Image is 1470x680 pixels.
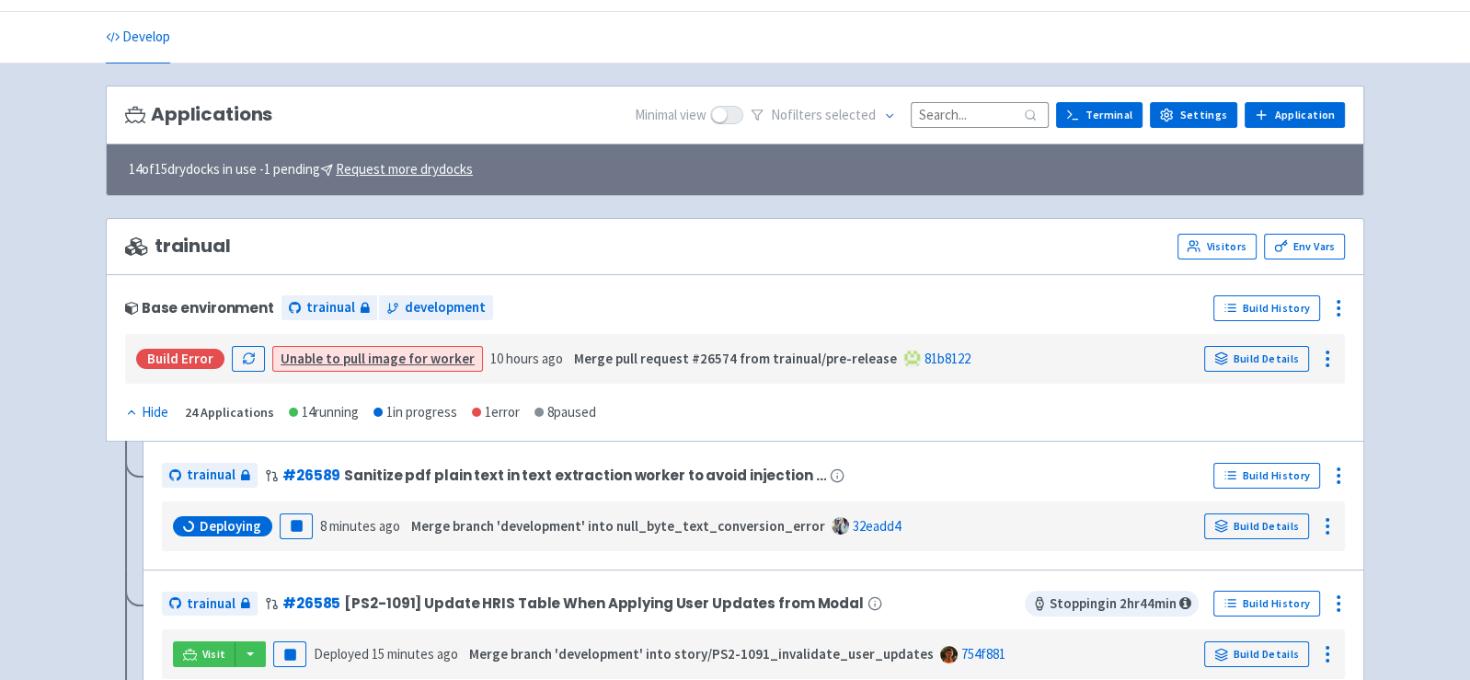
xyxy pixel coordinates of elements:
button: Pause [273,641,306,667]
a: Build Details [1204,346,1309,372]
a: Visitors [1177,234,1257,259]
a: 754f881 [960,645,1005,663]
a: Build History [1213,463,1320,489]
a: development [379,295,493,320]
div: Hide [125,402,168,423]
a: Env Vars [1264,234,1345,259]
strong: Merge pull request #26574 from trainual/pre-release [574,350,897,367]
span: Minimal view [635,105,706,126]
a: Unable to pull image for worker [281,350,475,367]
div: Base environment [125,300,274,316]
u: Request more drydocks [336,160,473,178]
a: Terminal [1056,102,1143,128]
time: 8 minutes ago [320,517,400,535]
span: Stopping in 2 hr 44 min [1025,591,1199,617]
time: 15 minutes ago [372,645,458,663]
a: Build History [1213,591,1320,617]
a: #26589 [282,466,340,485]
a: trainual [162,592,258,617]
span: Deploying [200,517,261,536]
a: Build Details [1204,641,1309,667]
h3: Applications [125,104,272,125]
span: Sanitize pdf plain text in text extraction worker to avoid injection … [344,467,826,483]
div: 1 in progress [373,402,457,423]
strong: Merge branch 'development' into story/PS2-1091_invalidate_user_updates [469,645,934,663]
span: trainual [187,594,235,615]
a: Build Details [1204,513,1309,539]
span: Deployed [314,645,458,663]
a: 32eadd4 [852,517,900,535]
button: Pause [280,513,313,539]
div: 24 Applications [185,402,274,423]
span: selected [825,106,876,123]
a: trainual [162,463,258,488]
span: trainual [306,297,355,318]
span: trainual [187,465,235,486]
span: trainual [125,236,231,257]
span: [PS2-1091] Update HRIS Table When Applying User Updates from Modal [344,595,864,611]
div: 1 error [472,402,520,423]
span: Visit [202,647,226,662]
time: 10 hours ago [490,350,563,367]
a: trainual [281,295,377,320]
a: Visit [173,641,235,667]
a: #26585 [282,594,340,613]
button: Hide [125,402,170,423]
input: Search... [911,102,1049,127]
strong: Merge branch 'development' into null_byte_text_conversion_error [411,517,825,535]
span: development [405,297,486,318]
div: 14 running [289,402,359,423]
span: No filter s [771,105,876,126]
a: Build History [1213,295,1320,321]
a: 81b8122 [924,350,970,367]
div: 8 paused [534,402,596,423]
a: Develop [106,12,170,63]
span: 14 of 15 drydocks in use - 1 pending [129,159,473,180]
div: Build Error [136,349,224,369]
a: Settings [1150,102,1237,128]
a: Application [1245,102,1345,128]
